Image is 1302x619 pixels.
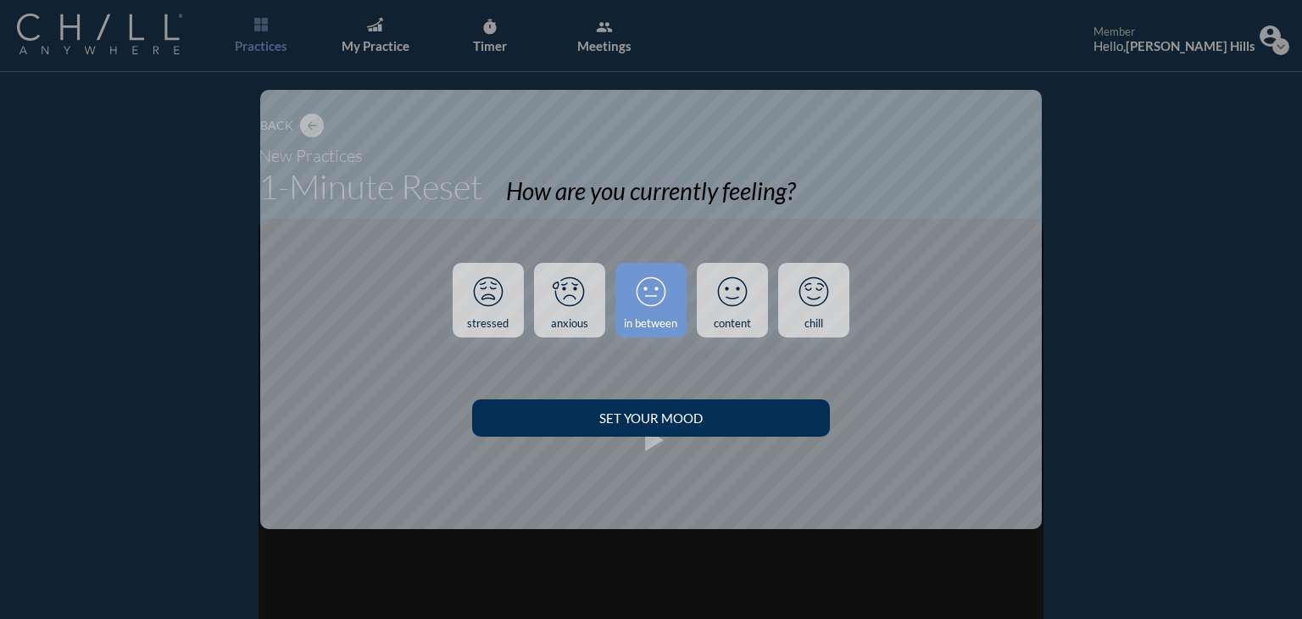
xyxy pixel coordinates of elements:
[551,317,588,331] div: anxious
[467,317,509,331] div: stressed
[534,263,605,337] a: anxious
[615,263,687,337] a: in between
[453,263,524,337] a: stressed
[502,410,799,426] div: Set your Mood
[804,317,823,331] div: chill
[472,399,829,437] button: Set your Mood
[778,263,849,337] a: chill
[624,317,677,331] div: in between
[506,177,795,206] div: How are you currently feeling?
[697,263,768,337] a: content
[714,317,751,331] div: content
